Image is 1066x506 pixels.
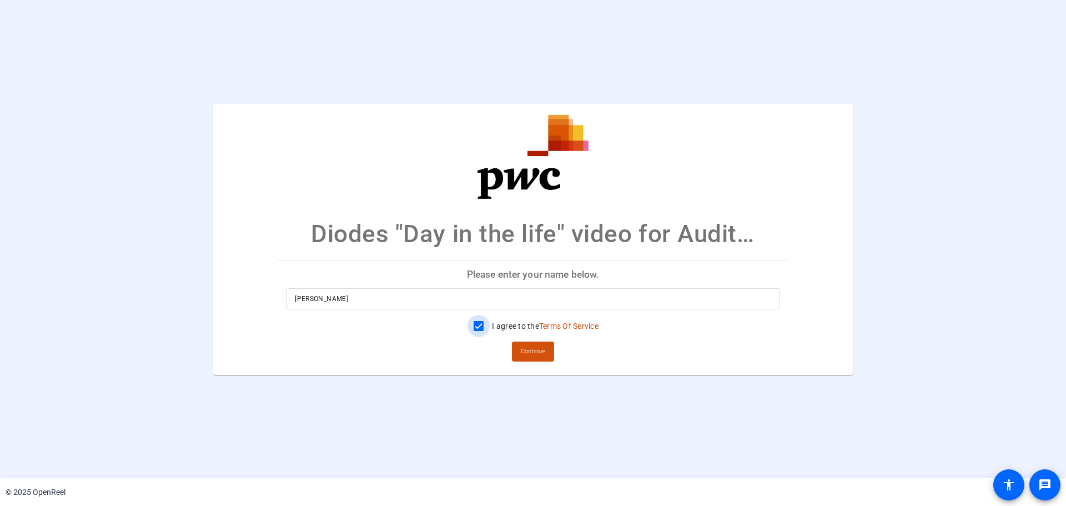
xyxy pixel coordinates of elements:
p: Diodes "Day in the life" video for Audit proposal [311,216,755,252]
p: Please enter your name below. [277,261,789,288]
label: I agree to the [490,320,599,332]
mat-icon: message [1038,478,1052,492]
mat-icon: accessibility [1002,478,1015,492]
span: Continue [521,343,545,360]
button: Continue [512,342,554,362]
a: Terms Of Service [539,322,599,330]
input: Enter your name [295,292,771,305]
div: © 2025 OpenReel [6,487,66,498]
img: company-logo [477,114,589,199]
